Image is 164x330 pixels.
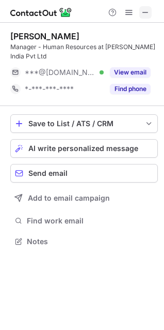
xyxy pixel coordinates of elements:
[28,169,68,177] span: Send email
[25,68,96,77] span: ***@[DOMAIN_NAME]
[10,42,158,61] div: Manager - Human Resources at [PERSON_NAME] India Pvt Ltd
[10,139,158,158] button: AI write personalized message
[10,31,79,41] div: [PERSON_NAME]
[10,114,158,133] button: save-profile-one-click
[10,214,158,228] button: Find work email
[10,189,158,207] button: Add to email campaign
[10,6,72,19] img: ContactOut v5.3.10
[10,164,158,183] button: Send email
[28,194,110,202] span: Add to email campaign
[27,216,154,226] span: Find work email
[110,84,151,94] button: Reveal Button
[28,119,140,128] div: Save to List / ATS / CRM
[28,144,138,153] span: AI write personalized message
[27,237,154,246] span: Notes
[110,67,151,78] button: Reveal Button
[10,234,158,249] button: Notes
